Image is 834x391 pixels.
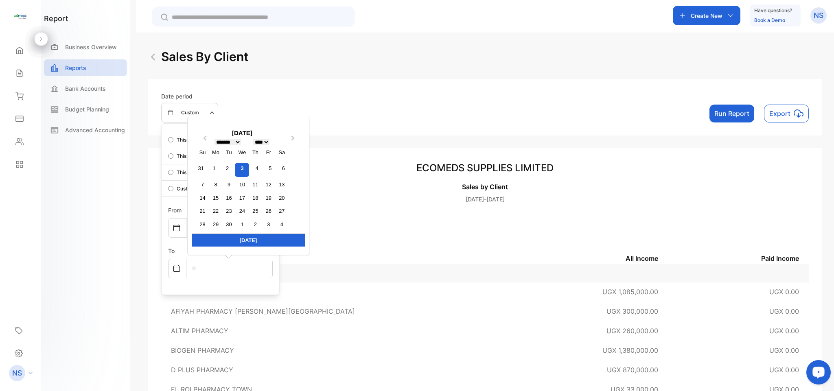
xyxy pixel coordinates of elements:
div: Choose Wednesday, September 17th, 2025 [236,192,247,203]
div: Choose Saturday, October 4th, 2025 [276,219,287,230]
h2: sales by client [161,48,248,66]
button: Create New [673,6,740,25]
iframe: LiveChat chat widget [800,357,834,391]
td: BIOGEN PHARMACY [161,341,525,360]
p: Have questions? [754,7,792,15]
p: Sales by Client [161,182,809,192]
div: Choose Friday, September 26th, 2025 [263,205,274,216]
img: icon [794,109,803,118]
div: Choose Sunday, September 14th, 2025 [197,192,208,203]
div: Choose Sunday, September 7th, 2025 [197,179,208,190]
div: Choose Monday, September 8th, 2025 [210,179,221,190]
div: Choose Monday, September 1st, 2025 [209,163,220,174]
p: NS [12,368,22,378]
span: UGX 0.00 [769,366,799,374]
div: Choose Friday, September 12th, 2025 [263,179,274,190]
span: UGX 0.00 [769,346,799,354]
span: UGX 0.00 [769,288,799,296]
p: Create New [691,11,722,20]
span: UGX 300,000.00 [606,307,658,315]
div: Choose Tuesday, September 23rd, 2025 [223,205,234,216]
th: CLIENT [161,252,525,264]
div: Choose Saturday, September 20th, 2025 [276,192,287,203]
span: UGX 0.00 [769,327,799,335]
div: Choose Saturday, September 6th, 2025 [278,163,289,174]
img: logo [14,11,26,23]
div: Choose Sunday, September 21st, 2025 [197,205,208,216]
div: Choose Wednesday, September 3rd, 2025 [235,163,249,177]
p: Reports [65,63,86,72]
div: Choose Monday, September 22nd, 2025 [210,205,221,216]
div: [DATE] [192,234,305,247]
th: All Income [525,252,668,264]
div: Choose Thursday, September 18th, 2025 [250,192,261,203]
div: Choose Sunday, September 28th, 2025 [197,219,208,230]
div: Choose Thursday, October 2nd, 2025 [250,219,261,230]
label: From [168,207,182,214]
span: UGX 1,085,000.00 [602,288,658,296]
p: NS [814,10,823,21]
p: Advanced Accounting [65,126,125,134]
div: Th [250,147,261,158]
a: Advanced Accounting [44,122,127,138]
p: Bank Accounts [65,84,106,93]
div: Choose Tuesday, September 16th, 2025 [223,192,234,203]
div: Choose Wednesday, September 10th, 2025 [236,179,247,190]
span: UGX 260,000.00 [606,327,658,335]
div: Choose Friday, September 5th, 2025 [265,163,276,174]
img: Arrow [148,52,158,62]
div: Su [197,147,208,158]
button: Run Report [709,105,754,122]
p: This year [177,136,198,144]
p: Custom [177,185,195,192]
span: UGX 870,000.00 [607,366,658,374]
p: This week [177,169,200,176]
div: Choose Friday, September 19th, 2025 [263,192,274,203]
p: This month [177,153,202,160]
div: Choose Friday, October 3rd, 2025 [263,219,274,230]
div: Choose Wednesday, September 24th, 2025 [236,205,247,216]
td: 3 DOC PHARMACY [161,282,525,301]
div: Choose Monday, September 29th, 2025 [210,219,221,230]
a: Book a Demo [754,17,785,23]
a: Bank Accounts [44,80,127,97]
div: Choose Thursday, September 25th, 2025 [250,205,261,216]
p: Business Overview [65,43,117,51]
div: Choose Saturday, September 13th, 2025 [276,179,287,190]
button: NS [810,6,827,25]
div: Tu [223,147,234,158]
a: Reports [44,59,127,76]
h1: report [44,13,68,24]
span: UGX 0.00 [769,307,799,315]
div: Mo [210,147,221,158]
th: Paid Income [668,252,809,264]
p: Date period [161,92,218,100]
div: Choose Wednesday, October 1st, 2025 [236,219,247,230]
a: Budget Planning [44,101,127,118]
div: Choose Monday, September 15th, 2025 [210,192,221,203]
div: Choose Saturday, September 27th, 2025 [276,205,287,216]
button: Previous Month [197,134,210,147]
p: Export [769,109,790,118]
p: Budget Planning [65,105,109,114]
div: Choose Sunday, August 31st, 2025 [195,163,206,174]
td: AFIYAH PHARMACY [PERSON_NAME][GEOGRAPHIC_DATA] [161,301,525,321]
div: Choose Tuesday, September 2nd, 2025 [222,163,233,174]
div: Choose Tuesday, September 30th, 2025 [223,219,234,230]
td: ALTIM PHARMACY [161,321,525,341]
label: To [168,247,175,254]
h3: ECOMEDS SUPPLIES LIMITED [161,161,809,175]
td: D PLUS PHARMACY [161,360,525,380]
button: Next Month [287,134,300,147]
div: Sa [276,147,287,158]
div: Choose Tuesday, September 9th, 2025 [223,179,234,190]
td: Client List [161,264,809,282]
div: We [236,147,247,158]
span: UGX 1,380,000.00 [602,346,658,354]
div: Fr [263,147,274,158]
div: Choose Thursday, September 11th, 2025 [250,179,261,190]
div: month 2025-09 [194,162,290,231]
button: Custom [161,103,218,122]
div: Choose Thursday, September 4th, 2025 [252,163,263,174]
